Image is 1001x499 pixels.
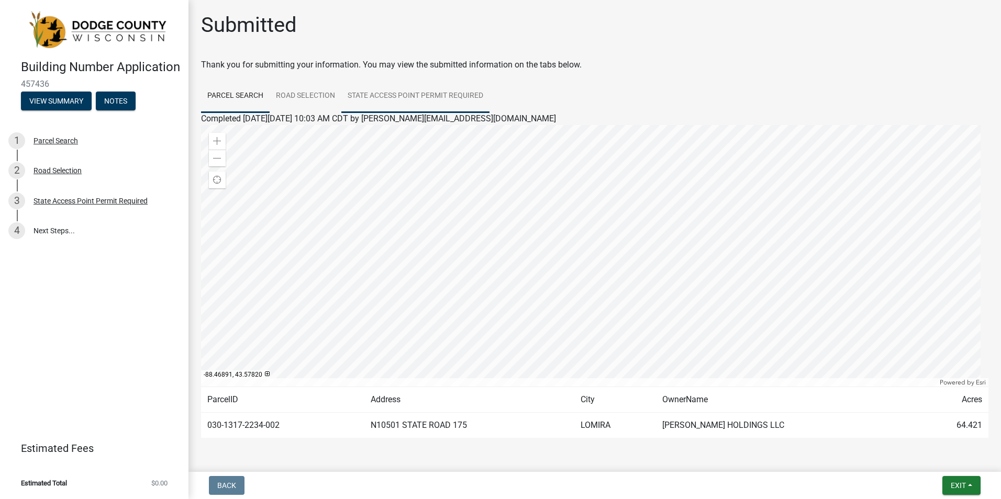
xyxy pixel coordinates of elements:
[21,92,92,110] button: View Summary
[270,80,341,113] a: Road Selection
[201,13,297,38] h1: Submitted
[209,476,244,495] button: Back
[151,480,168,486] span: $0.00
[201,80,270,113] a: Parcel Search
[34,137,78,144] div: Parcel Search
[96,97,136,106] wm-modal-confirm: Notes
[8,132,25,149] div: 1
[915,413,988,438] td: 64.421
[21,79,168,89] span: 457436
[34,167,82,174] div: Road Selection
[21,11,172,49] img: Dodge County, Wisconsin
[217,481,236,490] span: Back
[96,92,136,110] button: Notes
[209,133,226,150] div: Zoom in
[656,413,915,438] td: [PERSON_NAME] HOLDINGS LLC
[8,438,172,459] a: Estimated Fees
[209,150,226,166] div: Zoom out
[915,387,988,413] td: Acres
[8,222,25,239] div: 4
[8,162,25,179] div: 2
[21,480,67,486] span: Estimated Total
[201,387,364,413] td: ParcelID
[8,192,25,209] div: 3
[937,378,988,387] div: Powered by
[201,114,556,123] span: Completed [DATE][DATE] 10:03 AM CDT by [PERSON_NAME][EMAIL_ADDRESS][DOMAIN_NAME]
[364,413,574,438] td: N10501 STATE ROAD 175
[341,80,490,113] a: State Access Point Permit Required
[21,97,92,106] wm-modal-confirm: Summary
[656,387,915,413] td: OwnerName
[209,172,226,188] div: Find my location
[34,197,148,205] div: State Access Point Permit Required
[364,387,574,413] td: Address
[951,481,966,490] span: Exit
[21,60,180,75] h4: Building Number Application
[574,387,656,413] td: City
[201,59,988,71] div: Thank you for submitting your information. You may view the submitted information on the tabs below.
[976,379,986,386] a: Esri
[942,476,981,495] button: Exit
[201,413,364,438] td: 030-1317-2234-002
[574,413,656,438] td: LOMIRA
